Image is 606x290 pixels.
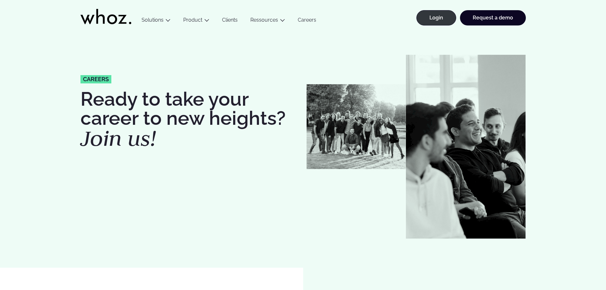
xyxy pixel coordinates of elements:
em: Join us! [80,124,156,152]
a: Ressources [250,17,278,23]
button: Solutions [135,17,177,25]
img: Whozzies-Team-Revenue [306,84,406,169]
h1: Ready to take your career to new heights? [80,89,300,149]
span: careers [83,76,109,82]
a: Login [416,10,456,25]
a: Request a demo [460,10,526,25]
button: Product [177,17,216,25]
button: Ressources [244,17,291,25]
a: Product [183,17,202,23]
a: Careers [291,17,323,25]
a: Clients [216,17,244,25]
